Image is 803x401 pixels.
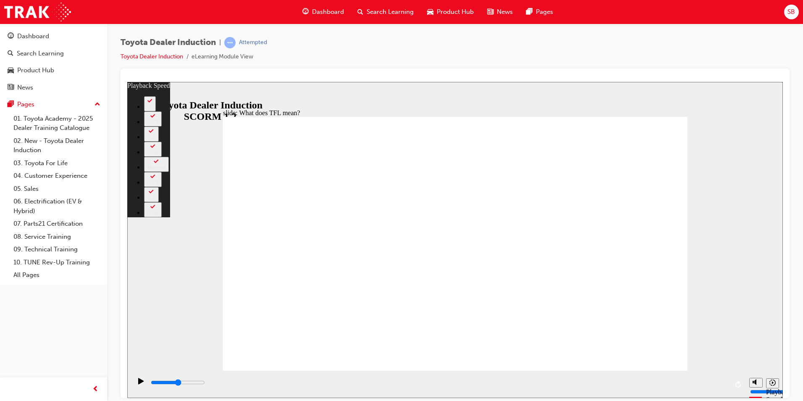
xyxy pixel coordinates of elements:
[3,97,104,112] button: Pages
[3,80,104,95] a: News
[224,37,236,48] span: learningRecordVerb_ATTEMPT-icon
[8,50,13,58] span: search-icon
[192,52,253,62] li: eLearning Module View
[480,3,520,21] a: news-iconNews
[302,7,309,17] span: guage-icon
[10,135,104,157] a: 02. New - Toyota Dealer Induction
[24,297,78,304] input: slide progress
[10,182,104,195] a: 05. Sales
[526,7,533,17] span: pages-icon
[239,39,267,47] div: Attempted
[10,169,104,182] a: 04. Customer Experience
[17,32,49,41] div: Dashboard
[487,7,493,17] span: news-icon
[622,296,635,306] button: Mute (Ctrl+Alt+M)
[520,3,560,21] a: pages-iconPages
[623,306,677,313] input: volume
[296,3,351,21] a: guage-iconDashboard
[94,99,100,110] span: up-icon
[10,157,104,170] a: 03. Toyota For Life
[10,243,104,256] a: 09. Technical Training
[10,269,104,282] a: All Pages
[17,14,29,29] button: 2
[121,38,216,47] span: Toyota Dealer Induction
[784,5,799,19] button: SB
[10,230,104,243] a: 08. Service Training
[4,289,618,316] div: playback controls
[787,7,795,17] span: SB
[10,112,104,135] a: 01. Toyota Academy - 2025 Dealer Training Catalogue
[10,217,104,230] a: 07. Parts21 Certification
[536,7,553,17] span: Pages
[4,295,18,310] button: Pause (Ctrl+Alt+P)
[367,7,414,17] span: Search Learning
[639,306,651,322] div: Playback Speed
[427,7,433,17] span: car-icon
[357,7,363,17] span: search-icon
[618,289,651,316] div: misc controls
[8,67,14,74] span: car-icon
[3,27,104,97] button: DashboardSearch LearningProduct HubNews
[17,100,34,109] div: Pages
[420,3,480,21] a: car-iconProduct Hub
[8,33,14,40] span: guage-icon
[497,7,513,17] span: News
[3,63,104,78] a: Product Hub
[17,49,64,58] div: Search Learning
[17,83,33,92] div: News
[437,7,474,17] span: Product Hub
[605,296,618,309] button: Replay (Ctrl+Alt+R)
[3,46,104,61] a: Search Learning
[219,38,221,47] span: |
[639,296,652,306] button: Playback speed
[17,66,54,75] div: Product Hub
[121,53,183,60] a: Toyota Dealer Induction
[92,384,99,395] span: prev-icon
[8,101,14,108] span: pages-icon
[312,7,344,17] span: Dashboard
[10,256,104,269] a: 10. TUNE Rev-Up Training
[20,22,25,28] div: 2
[4,3,71,21] img: Trak
[3,29,104,44] a: Dashboard
[351,3,420,21] a: search-iconSearch Learning
[8,84,14,92] span: news-icon
[10,195,104,217] a: 06. Electrification (EV & Hybrid)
